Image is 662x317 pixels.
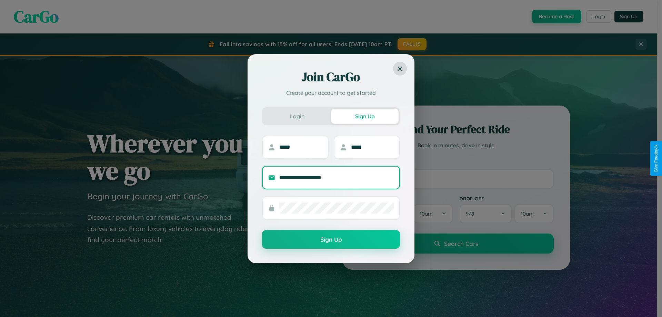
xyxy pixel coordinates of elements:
h2: Join CarGo [262,69,400,85]
button: Sign Up [331,109,399,124]
div: Give Feedback [654,145,659,172]
p: Create your account to get started [262,89,400,97]
button: Login [263,109,331,124]
button: Sign Up [262,230,400,249]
